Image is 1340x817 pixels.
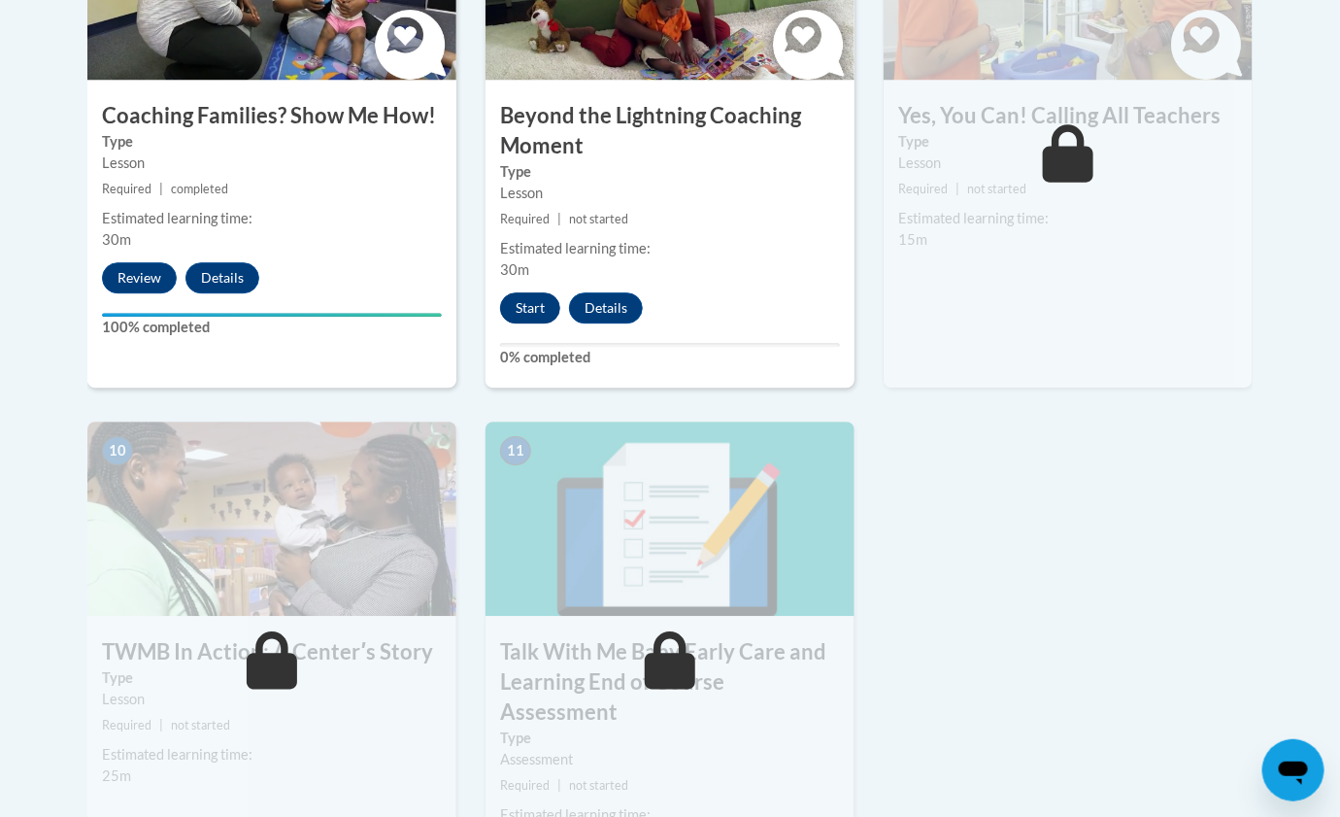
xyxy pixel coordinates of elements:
span: Required [500,778,550,793]
div: Estimated learning time: [102,208,442,229]
img: Course Image [87,422,456,616]
span: not started [569,778,628,793]
span: 30m [102,231,131,248]
button: Details [185,262,259,293]
div: Your progress [102,313,442,317]
label: Type [102,131,442,153]
button: Details [569,292,643,323]
button: Review [102,262,177,293]
div: Lesson [500,183,840,204]
span: 30m [500,261,529,278]
button: Start [500,292,560,323]
img: Course Image [486,422,854,616]
span: 25m [102,767,131,784]
label: Type [102,667,442,689]
span: | [159,718,163,732]
div: Assessment [500,749,840,770]
div: Lesson [102,153,442,174]
span: | [955,182,959,196]
span: Required [500,212,550,226]
span: | [557,212,561,226]
div: Lesson [102,689,442,710]
h3: Beyond the Lightning Coaching Moment [486,101,854,161]
span: | [159,182,163,196]
span: Required [102,718,151,732]
div: Estimated learning time: [500,238,840,259]
span: Required [102,182,151,196]
label: 0% completed [500,347,840,368]
h3: Coaching Families? Show Me How! [87,101,456,131]
h3: Talk With Me Baby Early Care and Learning End of Course Assessment [486,637,854,727]
span: completed [171,182,228,196]
label: Type [500,161,840,183]
div: Lesson [898,153,1238,174]
span: Required [898,182,948,196]
span: | [557,778,561,793]
iframe: Button to launch messaging window [1262,739,1324,801]
span: not started [569,212,628,226]
label: 100% completed [102,317,442,338]
span: 10 [102,436,133,465]
h3: TWMB In Action: A Centerʹs Story [87,637,456,667]
span: 11 [500,436,531,465]
span: 15m [898,231,927,248]
div: Estimated learning time: [102,744,442,766]
label: Type [898,131,1238,153]
span: not started [171,718,230,732]
div: Estimated learning time: [898,208,1238,229]
label: Type [500,728,840,749]
span: not started [967,182,1026,196]
h3: Yes, You Can! Calling All Teachers [884,101,1253,131]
